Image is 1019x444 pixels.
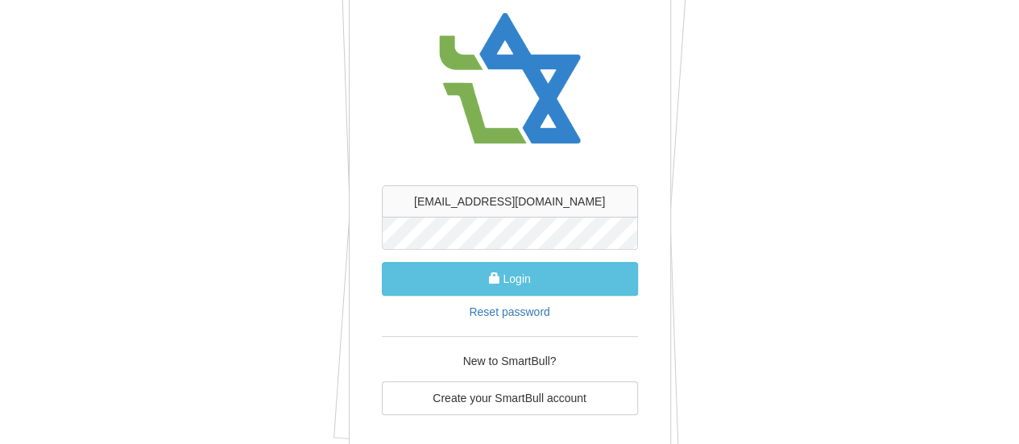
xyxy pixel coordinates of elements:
[382,262,638,296] button: Login
[463,355,557,367] span: New to SmartBull?
[382,185,638,218] input: username
[382,381,638,415] a: Create your SmartBull account
[469,305,549,318] a: Reset password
